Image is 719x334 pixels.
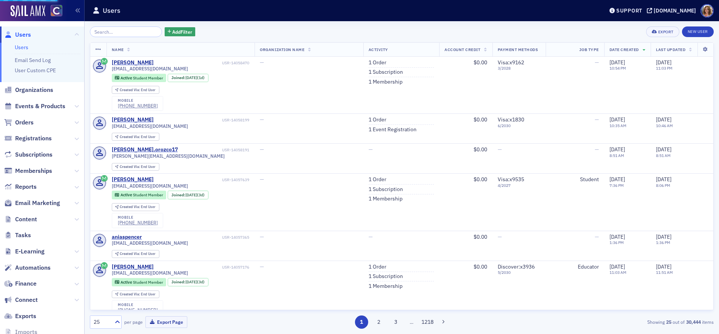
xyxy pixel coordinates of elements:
[112,234,142,241] div: aniaspencer
[185,192,197,197] span: [DATE]
[609,183,624,188] time: 7:36 PM
[15,280,37,288] span: Finance
[656,183,670,188] time: 8:06 PM
[168,74,208,82] div: Joined: 2025-09-28 00:00:00
[369,233,373,240] span: —
[112,133,159,141] div: Created Via: End User
[609,47,639,52] span: Date Created
[15,183,37,191] span: Reports
[4,215,37,224] a: Content
[112,250,159,258] div: Created Via: End User
[112,240,188,246] span: [EMAIL_ADDRESS][DOMAIN_NAME]
[118,307,158,313] div: [PHONE_NUMBER]
[112,183,188,189] span: [EMAIL_ADDRESS][DOMAIN_NAME]
[4,183,37,191] a: Reports
[498,233,502,240] span: —
[120,204,141,209] span: Created Via :
[145,316,187,328] button: Export Page
[15,167,52,175] span: Memberships
[171,75,186,80] span: Joined :
[118,303,158,307] div: mobile
[498,59,524,66] span: Visa : x9162
[658,30,674,34] div: Export
[133,192,163,197] span: Student Member
[115,193,163,197] a: Active Student Member
[4,167,52,175] a: Memberships
[118,103,158,109] div: [PHONE_NUMBER]
[171,193,186,197] span: Joined :
[4,134,52,143] a: Registrations
[369,146,373,153] span: —
[609,270,626,275] time: 11:03 AM
[11,5,45,17] img: SailAMX
[4,86,53,94] a: Organizations
[120,165,156,169] div: End User
[656,146,671,153] span: [DATE]
[369,59,386,66] a: 1 Order
[120,252,156,256] div: End User
[4,312,36,320] a: Exports
[15,57,51,64] a: Email Send Log
[133,280,163,285] span: Student Member
[700,4,714,17] span: Profile
[185,193,205,197] div: (3d)
[15,118,34,127] span: Orders
[112,153,225,159] span: [PERSON_NAME][EMAIL_ADDRESS][DOMAIN_NAME]
[369,196,403,202] a: 1 Membership
[155,118,249,123] div: USR-14058199
[120,292,156,297] div: End User
[498,183,540,188] span: 4 / 2027
[369,79,403,85] a: 1 Membership
[112,59,154,66] div: [PERSON_NAME]
[656,153,671,158] time: 8:51 AM
[15,247,45,256] span: E-Learning
[4,280,37,288] a: Finance
[112,117,154,123] a: [PERSON_NAME]
[120,88,156,92] div: End User
[15,264,51,272] span: Automations
[4,231,31,239] a: Tasks
[112,146,178,153] div: [PERSON_NAME].orozco17
[474,233,487,240] span: $0.00
[112,74,167,82] div: Active: Active: Student Member
[124,318,143,325] label: per page
[369,186,403,193] a: 1 Subscription
[656,116,671,123] span: [DATE]
[45,5,62,18] a: View Homepage
[656,47,685,52] span: Last Updated
[682,26,714,37] a: New User
[94,318,110,326] div: 25
[369,176,386,183] a: 1 Order
[103,6,120,15] h1: Users
[369,69,403,76] a: 1 Subscription
[118,215,158,220] div: mobile
[369,47,388,52] span: Activity
[260,146,264,153] span: —
[4,199,60,207] a: Email Marketing
[112,176,154,183] a: [PERSON_NAME]
[118,98,158,103] div: mobile
[609,176,625,183] span: [DATE]
[260,47,304,52] span: Organization Name
[616,7,642,14] div: Support
[647,8,699,13] button: [DOMAIN_NAME]
[112,123,188,129] span: [EMAIL_ADDRESS][DOMAIN_NAME]
[511,318,714,325] div: Showing out of items
[444,47,480,52] span: Account Credit
[609,146,625,153] span: [DATE]
[595,146,599,153] span: —
[15,31,31,39] span: Users
[579,47,599,52] span: Job Type
[15,231,31,239] span: Tasks
[421,315,434,329] button: 1218
[155,177,249,182] div: USR-14057639
[260,116,264,123] span: —
[4,118,34,127] a: Orders
[112,203,159,211] div: Created Via: End User
[115,280,163,284] a: Active Student Member
[551,264,599,270] div: Educator
[15,296,38,304] span: Connect
[15,312,36,320] span: Exports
